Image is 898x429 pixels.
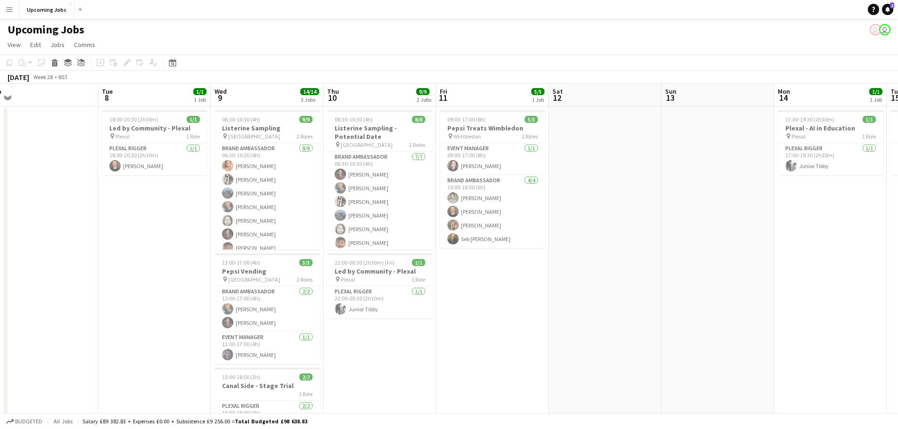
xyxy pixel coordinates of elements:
[522,133,538,140] span: 2 Roles
[186,133,200,140] span: 1 Role
[326,92,339,103] span: 10
[327,124,433,141] h3: Listerine Sampling - Potential Date
[778,143,883,175] app-card-role: Plexal Rigger1/117:00-19:30 (2h30m)Junior Tibby
[552,87,563,96] span: Sat
[341,276,355,283] span: Plexal
[15,418,42,425] span: Budgeted
[327,267,433,275] h3: Led by Community - Plexal
[532,96,544,103] div: 1 Job
[30,40,41,49] span: Edit
[214,332,320,364] app-card-role: Event Manager1/113:00-17:00 (4h)[PERSON_NAME]
[109,116,158,123] span: 18:00-20:30 (2h30m)
[417,96,431,103] div: 2 Jobs
[82,418,307,425] div: Salary £89 382.83 + Expenses £0.00 + Subsistence £9 256.00 =
[440,175,545,248] app-card-role: Brand Ambassador4/410:00-16:00 (6h)[PERSON_NAME][PERSON_NAME][PERSON_NAME]Seb [PERSON_NAME]
[5,416,44,427] button: Budgeted
[213,92,227,103] span: 9
[438,92,447,103] span: 11
[412,259,425,266] span: 1/1
[102,110,207,175] app-job-card: 18:00-20:30 (2h30m)1/1Led by Community - Plexal Plexal1 RolePlexal Rigger1/118:00-20:30 (2h30m)[P...
[327,286,433,318] app-card-role: Plexal Rigger1/122:00-00:30 (2h30m)Junior Tibby
[665,87,676,96] span: Sun
[664,92,676,103] span: 13
[882,4,893,15] a: 2
[416,88,429,95] span: 9/9
[327,152,433,266] app-card-role: Brand Ambassador7/706:30-10:30 (4h)[PERSON_NAME][PERSON_NAME][PERSON_NAME][PERSON_NAME][PERSON_NA...
[74,40,95,49] span: Comms
[301,96,319,103] div: 3 Jobs
[299,373,313,380] span: 2/2
[19,0,74,19] button: Upcoming Jobs
[869,88,882,95] span: 1/1
[214,267,320,275] h3: Pepsi Vending
[327,110,433,250] app-job-card: 06:30-10:30 (4h)8/8Listerine Sampling - Potential Date [GEOGRAPHIC_DATA]2 RolesBrand Ambassador7/...
[299,390,313,397] span: 1 Role
[214,124,320,132] h3: Listerine Sampling
[8,40,21,49] span: View
[235,418,307,425] span: Total Budgeted £98 638.83
[879,24,890,35] app-user-avatar: Amy Williamson
[222,259,260,266] span: 13:00-17:00 (4h)
[870,96,882,103] div: 1 Job
[778,124,883,132] h3: Plexal - AI in Education
[214,87,227,96] span: Wed
[299,116,313,123] span: 9/9
[447,116,486,123] span: 09:00-17:00 (8h)
[4,39,25,51] a: View
[778,110,883,175] app-job-card: 17:00-19:30 (2h30m)1/1Plexal - AI in Education Plexal1 RolePlexal Rigger1/117:00-19:30 (2h30m)Jun...
[100,92,113,103] span: 8
[214,110,320,250] app-job-card: 06:30-10:30 (4h)9/9Listerine Sampling [GEOGRAPHIC_DATA]2 RolesBrand Ambassador8/806:30-10:30 (4h)...
[440,124,545,132] h3: Pepsi Treats Wimbledon
[222,116,260,123] span: 06:30-10:30 (4h)
[862,133,876,140] span: 1 Role
[335,116,373,123] span: 06:30-10:30 (4h)
[297,276,313,283] span: 2 Roles
[300,88,319,95] span: 14/14
[870,24,881,35] app-user-avatar: Amy Williamson
[102,124,207,132] h3: Led by Community - Plexal
[214,143,320,271] app-card-role: Brand Ambassador8/806:30-10:30 (4h)[PERSON_NAME][PERSON_NAME][PERSON_NAME][PERSON_NAME][PERSON_NA...
[194,96,206,103] div: 1 Job
[187,116,200,123] span: 1/1
[228,276,280,283] span: [GEOGRAPHIC_DATA]
[47,39,68,51] a: Jobs
[214,286,320,332] app-card-role: Brand Ambassador2/213:00-17:00 (4h)[PERSON_NAME][PERSON_NAME]
[440,110,545,248] app-job-card: 09:00-17:00 (8h)5/5Pepsi Treats Wimbledon Wimbledon2 RolesEvent Manager1/109:00-17:00 (8h)[PERSON...
[214,253,320,364] app-job-card: 13:00-17:00 (4h)3/3Pepsi Vending [GEOGRAPHIC_DATA]2 RolesBrand Ambassador2/213:00-17:00 (4h)[PERS...
[327,87,339,96] span: Thu
[785,116,834,123] span: 17:00-19:30 (2h30m)
[102,143,207,175] app-card-role: Plexal Rigger1/118:00-20:30 (2h30m)[PERSON_NAME]
[102,87,113,96] span: Tue
[8,23,84,37] h1: Upcoming Jobs
[412,116,425,123] span: 8/8
[58,73,68,81] div: BST
[193,88,206,95] span: 1/1
[341,141,393,148] span: [GEOGRAPHIC_DATA]
[299,259,313,266] span: 3/3
[791,133,806,140] span: Plexal
[31,73,55,81] span: Week 28
[52,418,74,425] span: All jobs
[409,141,425,148] span: 2 Roles
[70,39,99,51] a: Comms
[531,88,544,95] span: 5/5
[525,116,538,123] span: 5/5
[8,73,29,82] div: [DATE]
[890,2,894,8] span: 2
[335,259,395,266] span: 22:00-00:30 (2h30m) (Fri)
[228,133,280,140] span: [GEOGRAPHIC_DATA]
[327,253,433,318] app-job-card: 22:00-00:30 (2h30m) (Fri)1/1Led by Community - Plexal Plexal1 RolePlexal Rigger1/122:00-00:30 (2h...
[776,92,790,103] span: 14
[214,381,320,390] h3: Canal Side - Stage Trial
[26,39,45,51] a: Edit
[115,133,130,140] span: Plexal
[863,116,876,123] span: 1/1
[453,133,481,140] span: Wimbledon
